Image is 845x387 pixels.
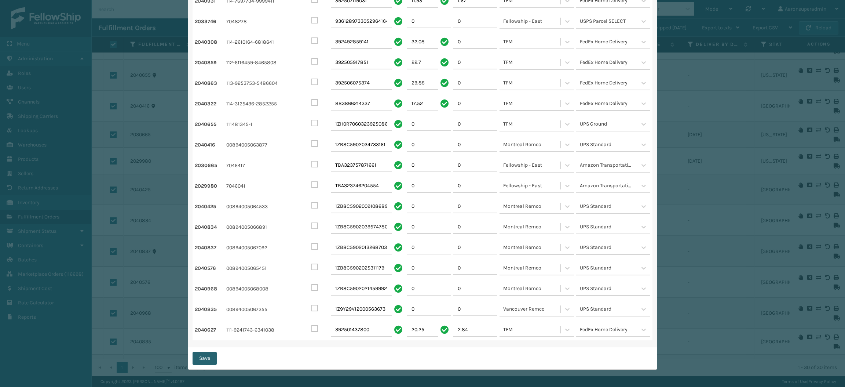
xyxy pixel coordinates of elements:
[226,17,301,26] span: 7048278
[503,99,561,108] div: TFM
[580,202,638,211] div: UPS Standard
[195,79,224,88] span: 2040863
[503,325,561,334] div: TFM
[580,140,638,149] div: UPS Standard
[226,161,301,170] span: 7046417
[580,120,638,129] div: UPS Ground
[580,243,638,252] div: UPS Standard
[503,202,561,211] div: Montreal Remco
[195,285,224,293] span: 2040968
[503,161,561,170] div: Fellowship - East
[195,161,224,170] span: 2030665
[226,182,301,191] span: 7046041
[580,99,638,108] div: FedEx Home Delivery
[195,120,224,129] span: 2040655
[195,182,224,191] span: 2029980
[195,141,224,149] span: 2040416
[226,58,301,67] span: 112-6116459-8465808
[580,161,638,170] div: Amazon Transportation Ground
[503,79,561,87] div: TFM
[226,202,301,211] span: 00894005064533
[503,120,561,129] div: TFM
[503,37,561,46] div: TFM
[580,58,638,67] div: FedEx Home Delivery
[226,305,301,314] span: 00894005067355
[195,305,224,314] span: 2040835
[580,325,638,334] div: FedEx Home Delivery
[226,79,301,88] span: 113-9253753-5486604
[503,17,561,26] div: Fellowship - East
[226,326,301,334] span: 111-9241743-6341038
[195,326,224,334] span: 2040627
[503,284,561,293] div: Montreal Remco
[226,100,301,108] span: 114-3125436-2852255
[503,223,561,231] div: Montreal Remco
[503,181,561,190] div: Fellowship - East
[580,223,638,231] div: UPS Standard
[503,264,561,272] div: Montreal Remco
[195,38,224,47] span: 2040308
[580,305,638,314] div: UPS Standard
[580,79,638,87] div: FedEx Home Delivery
[580,181,638,190] div: Amazon Transportation Ground
[226,223,301,232] span: 00894005066891
[195,58,224,67] span: 2040859
[580,284,638,293] div: UPS Standard
[580,37,638,46] div: FedEx Home Delivery
[195,243,224,252] span: 2040837
[226,264,301,273] span: 00894005065451
[195,17,224,26] span: 2033746
[503,243,561,252] div: Montreal Remco
[580,264,638,272] div: UPS Standard
[195,223,224,232] span: 2040834
[195,100,224,108] span: 2040322
[195,264,224,273] span: 2040576
[226,243,301,252] span: 00894005067092
[193,352,217,365] button: Save
[226,285,301,293] span: 00894005068008
[226,38,301,47] span: 114-2610164-6818641
[503,140,561,149] div: Montreal Remco
[226,141,301,149] span: 00894005063877
[503,305,561,314] div: Vancouver Remco
[195,202,224,211] span: 2040425
[503,58,561,67] div: TFM
[226,120,301,129] span: 111481345-1
[580,17,638,26] div: USPS Parcel SELECT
